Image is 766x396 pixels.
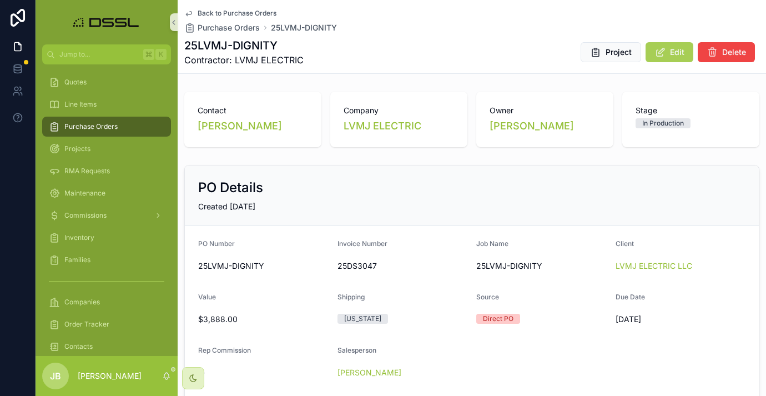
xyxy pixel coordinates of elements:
span: Invoice Number [337,239,387,248]
a: Companies [42,292,171,312]
span: Stage [636,105,746,116]
span: JB [50,369,61,383]
h1: 25LVMJ-DIGNITY [184,38,304,53]
div: scrollable content [36,64,178,356]
a: [PERSON_NAME] [490,118,574,134]
a: Back to Purchase Orders [184,9,276,18]
span: Edit [670,47,684,58]
a: Purchase Orders [184,22,260,33]
span: [DATE] [616,314,746,325]
span: Owner [490,105,600,116]
a: Commissions [42,205,171,225]
a: LVMJ ELECTRIC [344,118,421,134]
span: Inventory [64,233,94,242]
span: Families [64,255,90,264]
span: Quotes [64,78,87,87]
span: $3,888.00 [198,314,329,325]
a: Purchase Orders [42,117,171,137]
span: Company [344,105,454,116]
a: RMA Requests [42,161,171,181]
a: Contacts [42,337,171,357]
a: [PERSON_NAME] [337,367,401,378]
span: 25DS3047 [337,260,468,272]
span: Commissions [64,211,107,220]
span: Shipping [337,293,365,301]
span: Purchase Orders [64,122,118,131]
span: Value [198,293,216,301]
button: Jump to...K [42,44,171,64]
span: Purchase Orders [198,22,260,33]
div: Direct PO [483,314,513,324]
span: Due Date [616,293,645,301]
span: Maintenance [64,189,105,198]
span: 25LVMJ-DIGNITY [476,260,607,272]
span: Back to Purchase Orders [198,9,276,18]
span: Projects [64,144,90,153]
div: In Production [642,118,684,128]
span: Project [606,47,632,58]
span: Client [616,239,634,248]
button: Edit [646,42,693,62]
span: Created [DATE] [198,202,255,211]
button: Project [581,42,641,62]
a: [PERSON_NAME] [198,118,282,134]
img: App logo [70,13,144,31]
span: RMA Requests [64,167,110,176]
span: Rep Commission [198,346,251,354]
button: Delete [698,42,755,62]
p: [PERSON_NAME] [78,370,142,382]
span: Companies [64,298,100,307]
a: Families [42,250,171,270]
span: Line Items [64,100,97,109]
div: [US_STATE] [344,314,381,324]
a: LVMJ ELECTRIC LLC [616,260,692,272]
a: Order Tracker [42,314,171,334]
span: Order Tracker [64,320,109,329]
span: Jump to... [59,50,139,59]
span: K [157,50,165,59]
span: Contact [198,105,308,116]
a: 25LVMJ-DIGNITY [271,22,337,33]
span: 25LVMJ-DIGNITY [198,260,329,272]
span: Contacts [64,342,93,351]
span: Salesperson [337,346,376,354]
a: Quotes [42,72,171,92]
span: Source [476,293,499,301]
span: PO Number [198,239,235,248]
h2: PO Details [198,179,263,197]
span: Job Name [476,239,508,248]
a: Maintenance [42,183,171,203]
a: Inventory [42,228,171,248]
span: Contractor: LVMJ ELECTRIC [184,53,304,67]
span: Delete [722,47,746,58]
a: Line Items [42,94,171,114]
a: Projects [42,139,171,159]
